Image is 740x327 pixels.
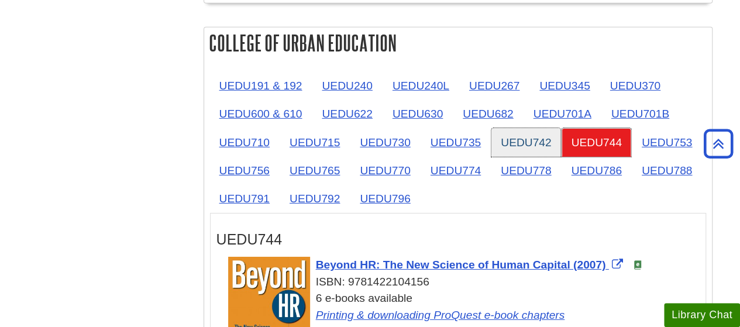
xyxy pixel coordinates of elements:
a: UEDU753 [632,128,701,157]
a: UEDU370 [601,71,670,100]
a: UEDU622 [312,99,381,128]
a: UEDU730 [350,128,419,157]
a: UEDU630 [383,99,452,128]
a: UEDU756 [210,156,279,185]
a: UEDU791 [210,184,279,213]
a: UEDU715 [280,128,349,157]
a: UEDU600 & 610 [210,99,312,128]
a: Back to Top [700,136,737,152]
h3: UEDU744 [216,231,700,248]
a: UEDU240L [383,71,459,100]
button: Library Chat [664,303,740,327]
a: UEDU788 [632,156,701,185]
a: UEDU191 & 192 [210,71,312,100]
a: UEDU765 [280,156,349,185]
a: UEDU792 [280,184,349,213]
a: UEDU744 [562,128,631,157]
a: UEDU735 [421,128,490,157]
a: Link opens in new window [316,309,565,321]
a: UEDU345 [530,71,599,100]
h2: College of Urban Education [204,27,712,58]
a: UEDU786 [562,156,631,185]
a: UEDU710 [210,128,279,157]
a: UEDU770 [350,156,419,185]
div: ISBN: 9781422104156 [228,274,700,291]
a: UEDU774 [421,156,490,185]
a: UEDU240 [312,71,381,100]
a: UEDU682 [453,99,522,128]
a: Link opens in new window [316,259,626,271]
a: UEDU742 [491,128,560,157]
a: UEDU701A [524,99,601,128]
a: UEDU796 [350,184,419,213]
img: e-Book [633,260,642,270]
span: Beyond HR: The New Science of Human Capital (2007) [316,259,606,271]
a: UEDU267 [460,71,529,100]
a: UEDU701B [602,99,679,128]
a: UEDU778 [491,156,560,185]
